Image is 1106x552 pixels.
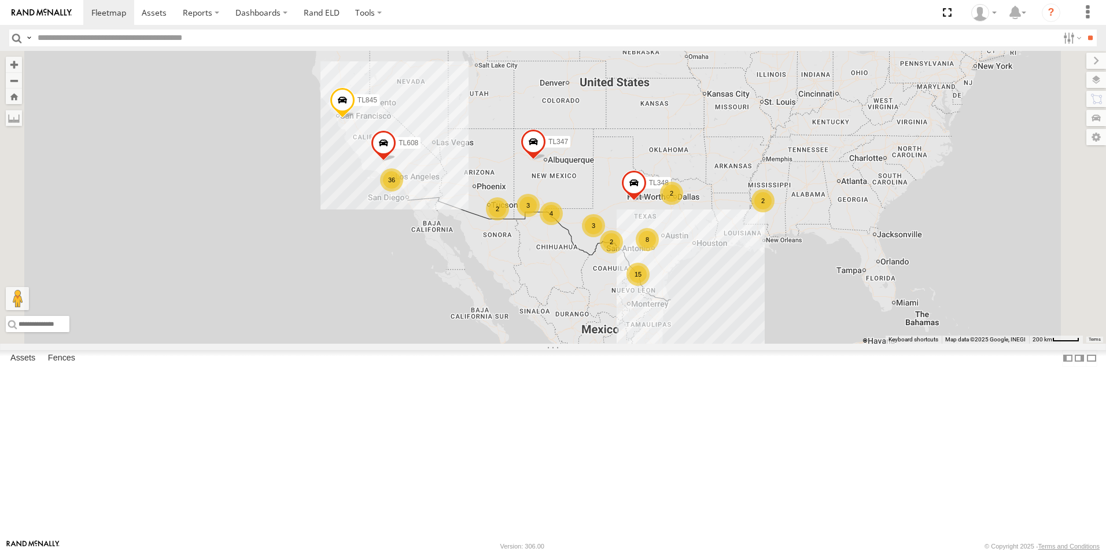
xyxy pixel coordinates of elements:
a: Terms (opens in new tab) [1089,337,1101,342]
a: Terms and Conditions [1038,543,1100,550]
img: rand-logo.svg [12,9,72,17]
label: Map Settings [1086,129,1106,145]
button: Zoom in [6,57,22,72]
div: 8 [636,228,659,251]
div: 15 [626,263,650,286]
span: Map data ©2025 Google, INEGI [945,336,1026,343]
span: TL608 [399,139,418,147]
div: 4 [540,202,563,225]
button: Keyboard shortcuts [889,336,938,344]
div: © Copyright 2025 - [985,543,1100,550]
label: Dock Summary Table to the Left [1062,350,1074,367]
span: 200 km [1033,336,1052,343]
label: Measure [6,110,22,126]
label: Search Query [24,30,34,46]
a: Visit our Website [6,540,60,552]
i: ? [1042,3,1060,22]
div: 2 [600,230,623,253]
button: Drag Pegman onto the map to open Street View [6,287,29,310]
div: 2 [751,189,775,212]
button: Zoom out [6,72,22,89]
button: Zoom Home [6,89,22,104]
label: Search Filter Options [1059,30,1083,46]
span: TL845 [357,97,377,105]
div: 36 [380,168,403,192]
div: Daniel Del Muro [967,4,1001,21]
label: Fences [42,350,81,366]
span: TL347 [548,138,568,146]
label: Dock Summary Table to the Right [1074,350,1085,367]
label: Assets [5,350,41,366]
label: Hide Summary Table [1086,350,1097,367]
div: Version: 306.00 [500,543,544,550]
div: 2 [660,182,683,205]
button: Map Scale: 200 km per 43 pixels [1029,336,1083,344]
span: TL348 [649,179,669,187]
div: 3 [582,214,605,237]
div: 2 [486,197,509,220]
div: 3 [517,194,540,217]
